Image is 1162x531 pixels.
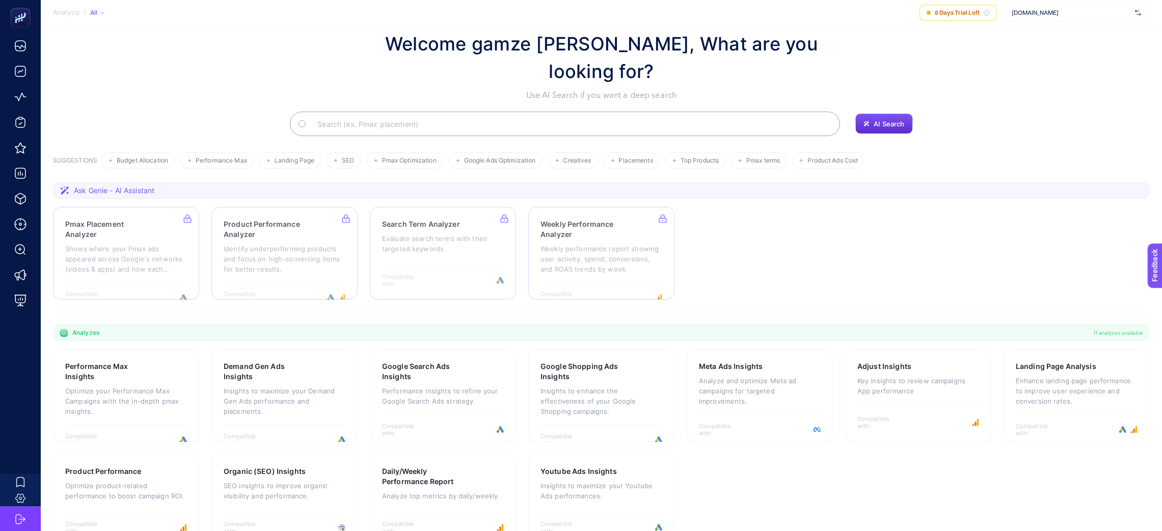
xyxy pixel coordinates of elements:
[382,491,504,501] p: Analyze top metrics by daily/weekly.
[74,185,154,196] span: Ask Genie - AI Assistant
[382,386,504,406] p: Performance insights to refine your Google Search Ads strategy.
[211,349,358,442] a: Demand Gen Ads InsightsInsights to maximize your Demand Gen Ads performance and placements.Compat...
[370,349,516,442] a: Google Search Ads InsightsPerformance insights to refine your Google Search Ads strategy.Compatib...
[699,422,745,437] span: Compatible with:
[807,157,858,165] span: Product Ads Cost
[935,9,980,17] span: 8 Days Trial Left
[90,9,104,17] div: All
[65,386,187,416] p: Optimize your Performance Max Campaigns with the in-depth pmax insights.
[84,8,86,16] span: /
[857,376,979,396] p: Key insights to review campaigns App performance
[382,157,437,165] span: Pmax Optimization
[1016,376,1138,406] p: Enhance landing page performance to improve user experience and conversion rates.
[275,157,314,165] span: Landing Page
[53,156,97,169] h3: SUGGESTIONS
[528,207,674,300] a: Weekly Performance AnalyzerWeekly performance report showing user activity, spend, conversions, a...
[53,9,79,17] span: Analysis
[352,89,851,101] p: Use AI Search if you want a deep search
[370,207,516,300] a: Search Term AnalyzerEvaluate search terms with their targeted keywordsCompatible with:
[1012,9,1131,17] span: [DOMAIN_NAME]
[196,157,247,165] span: Performance Max
[541,433,586,447] span: Compatible with:
[699,376,821,406] p: Analyze and optimize Meta ad campaigns for targeted improvements.
[541,361,631,382] h3: Google Shopping Ads Insights
[746,157,780,165] span: Pmax terms
[224,386,345,416] p: Insights to maximize your Demand Gen Ads performance and placements.
[541,466,617,476] h3: Youtube Ads Insights
[1135,8,1141,18] img: svg%3e
[845,349,991,442] a: Adjust InsightsKey insights to review campaigns App performanceCompatible with:
[1016,422,1062,437] span: Compatible with:
[528,349,674,442] a: Google Shopping Ads InsightsInsights to enhance the effectiveness of your Google Shopping campaig...
[563,157,591,165] span: Creatives
[352,30,851,85] h1: Welcome gamze [PERSON_NAME], What are you looking for?
[224,361,313,382] h3: Demand Gen Ads Insights
[6,3,39,11] span: Feedback
[342,157,354,165] span: SEO
[117,157,168,165] span: Budget Allocation
[382,422,428,437] span: Compatible with:
[1093,329,1143,337] span: 11 analyzes available
[65,433,111,447] span: Compatible with:
[65,481,187,501] p: Optimize product-related performance to boost campaign ROI.
[224,433,269,447] span: Compatible with:
[65,466,142,476] h3: Product Performance
[65,361,155,382] h3: Performance Max Insights
[382,361,472,382] h3: Google Search Ads Insights
[224,466,306,476] h3: Organic (SEO) Insights
[53,349,199,442] a: Performance Max InsightsOptimize your Performance Max Campaigns with the in-depth pmax insights.C...
[857,415,903,430] span: Compatible with:
[224,481,345,501] p: SEO insights to improve organic visibility and performance.
[53,207,199,300] a: Pmax Placement AnalyzerShows where your Pmax ads appeared across Google's networks (videos & apps...
[541,386,662,416] p: Insights to enhance the effectiveness of your Google Shopping campaigns.
[855,114,912,134] button: AI Search
[1004,349,1150,442] a: Landing Page AnalysisEnhance landing page performance to improve user experience and conversion r...
[464,157,536,165] span: Google Ads Optimization
[699,361,763,371] h3: Meta Ads Insights
[857,361,911,371] h3: Adjust Insights
[1016,361,1096,371] h3: Landing Page Analysis
[874,120,904,128] span: AI Search
[211,207,358,300] a: Product Performance AnalyzerIdentify underperforming products and focus on high-converting items ...
[541,481,662,501] p: Insights to maximize your Youtube Ads performances.
[687,349,833,442] a: Meta Ads InsightsAnalyze and optimize Meta ad campaigns for targeted improvements.Compatible with:
[72,329,99,337] span: Analyzes
[309,110,832,138] input: Search
[382,466,473,487] h3: Daily/Weekly Performance Report
[619,157,653,165] span: Placements
[681,157,719,165] span: Top Products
